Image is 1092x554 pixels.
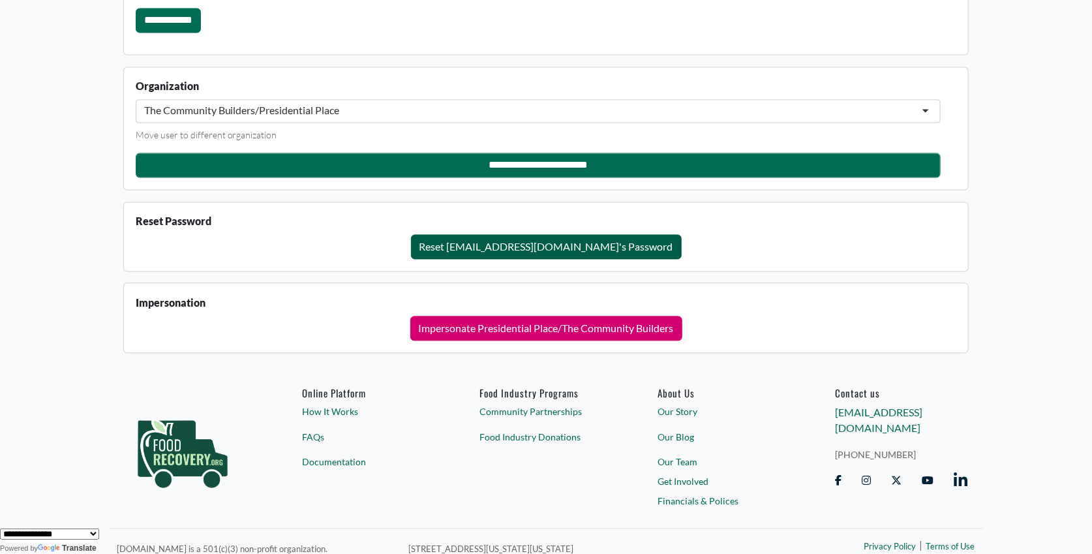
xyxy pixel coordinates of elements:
label: Reset Password [136,213,211,229]
a: Community Partnerships [479,405,612,418]
a: [PHONE_NUMBER] [836,448,968,461]
small: Move user to different organization [136,129,277,140]
a: Documentation [302,455,434,469]
a: Financials & Polices [658,494,790,508]
img: food_recovery_green_logo-76242d7a27de7ed26b67be613a865d9c9037ba317089b267e0515145e5e51427.png [124,387,241,511]
h6: Food Industry Programs [479,387,612,399]
a: [EMAIL_ADDRESS][DOMAIN_NAME] [836,406,923,434]
img: Google Translate [38,544,62,553]
label: Impersonation [136,295,205,311]
button: Reset [EMAIL_ADDRESS][DOMAIN_NAME]'s Password [411,234,682,259]
h6: Contact us [836,387,968,399]
h6: Online Platform [302,387,434,399]
label: Organization [136,78,199,94]
a: Our Blog [658,430,790,444]
a: How It Works [302,405,434,418]
a: FAQs [302,430,434,444]
button: Impersonate Presidential Place/The Community Builders [410,316,682,341]
a: Food Industry Donations [479,430,612,444]
a: Get Involved [658,474,790,488]
div: The Community Builders/Presidential Place [144,104,340,117]
a: Our Team [658,455,790,469]
a: Our Story [658,405,790,418]
a: Translate [38,544,97,553]
a: About Us [658,387,790,399]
